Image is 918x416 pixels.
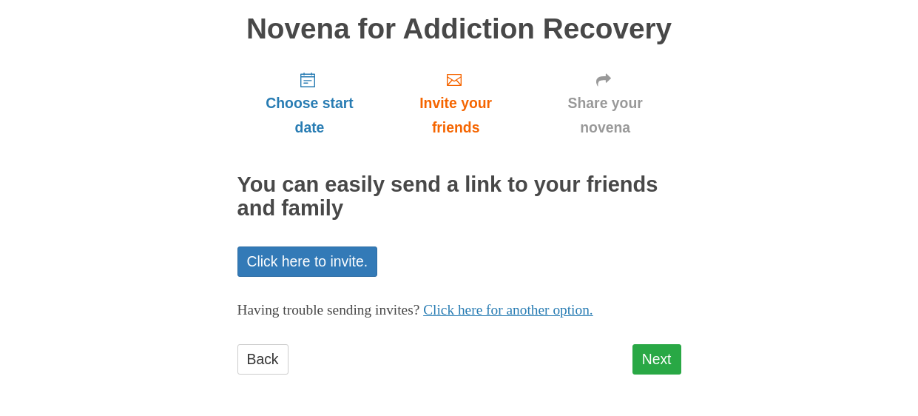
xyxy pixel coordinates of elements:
h2: You can easily send a link to your friends and family [237,173,681,221]
a: Next [632,344,681,375]
a: Back [237,344,288,375]
span: Invite your friends [396,91,514,140]
a: Click here for another option. [423,302,593,318]
a: Invite your friends [382,59,529,147]
a: Choose start date [237,59,382,147]
a: Click here to invite. [237,246,378,277]
span: Choose start date [252,91,368,140]
h1: Novena for Addiction Recovery [237,13,681,45]
a: Share your novena [530,59,681,147]
span: Share your novena [544,91,666,140]
span: Having trouble sending invites? [237,302,420,318]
